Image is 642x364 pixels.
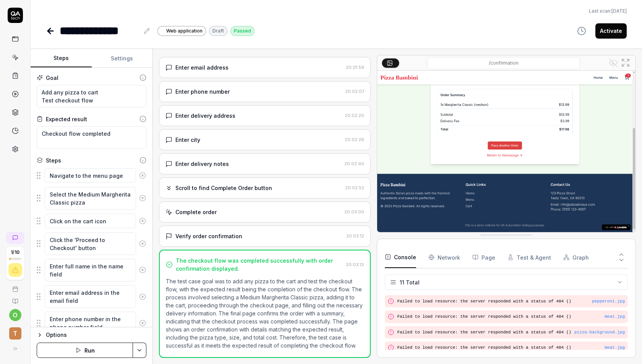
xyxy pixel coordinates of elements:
[136,190,149,206] button: Remove step
[611,8,627,14] time: [DATE]
[589,8,627,15] span: Last scan:
[37,232,146,255] div: Suggestions
[605,344,625,351] button: meat.jpg
[6,232,24,244] a: New conversation
[175,184,272,192] div: Scroll to find Complete Order button
[37,167,146,184] div: Suggestions
[37,311,146,335] div: Suggestions
[176,257,343,273] div: The checkout flow was completed successfully with order confirmation displayed.
[397,314,625,320] pre: Failed to load resource: the server responded with a status of 404 ()
[157,26,206,36] a: Web application
[37,343,133,358] button: Run
[428,247,460,268] button: Network
[37,258,146,282] div: Suggestions
[607,57,619,69] button: Show all interative elements
[136,289,149,304] button: Remove step
[175,112,235,120] div: Enter delivery address
[166,277,364,349] p: The test case goal was to add any pizza to the cart and test the checkout flow, with the expected...
[589,8,627,15] button: Last scan:[DATE]
[166,28,203,34] span: Web application
[92,49,153,68] button: Settings
[377,71,636,232] img: Screenshot
[46,74,58,82] div: Goal
[3,321,27,341] button: T
[472,247,495,268] button: Page
[507,247,551,268] button: Test & Agent
[136,168,149,183] button: Remove step
[344,209,364,214] time: 20:03:00
[397,329,625,336] pre: Failed to load resource: the server responded with a status of 404 ()
[345,113,364,118] time: 20:02:20
[397,344,625,351] pre: Failed to load resource: the server responded with a status of 404 ()
[136,315,149,331] button: Remove step
[574,329,625,336] button: pizza-background.jpg
[175,63,229,71] div: Enter email address
[346,65,364,70] time: 20:01:59
[175,208,217,216] div: Complete order
[3,280,27,292] a: Book a call with us
[136,236,149,251] button: Remove step
[385,247,416,268] button: Console
[563,247,589,268] button: Graph
[345,89,364,94] time: 20:02:07
[345,185,364,190] time: 20:02:52
[175,136,200,144] div: Enter city
[9,327,21,340] span: T
[136,262,149,278] button: Remove step
[345,137,364,142] time: 20:02:28
[619,57,632,69] button: Open in full screen
[230,26,255,36] div: Passed
[136,213,149,229] button: Remove step
[344,161,364,166] time: 20:02:40
[346,262,364,267] time: 20:03:13
[397,298,625,305] pre: Failed to load resource: the server responded with a status of 404 ()
[37,330,146,340] button: Options
[209,26,227,36] div: Draft
[11,250,19,255] span: 1 / 10
[605,314,625,320] button: meat.jpg
[37,213,146,229] div: Suggestions
[346,233,364,239] time: 20:03:12
[31,49,92,68] button: Steps
[46,115,87,123] div: Expected result
[175,160,229,168] div: Enter delivery notes
[37,285,146,308] div: Suggestions
[592,298,625,305] button: pepperoni.jpg
[175,232,242,240] div: Verify order confirmation
[37,187,146,210] div: Suggestions
[175,88,230,96] div: Enter phone number
[46,156,61,164] div: Steps
[9,309,21,321] button: o
[595,23,627,39] button: Activate
[572,23,591,39] button: View version history
[46,330,146,340] div: Options
[3,292,27,304] a: Documentation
